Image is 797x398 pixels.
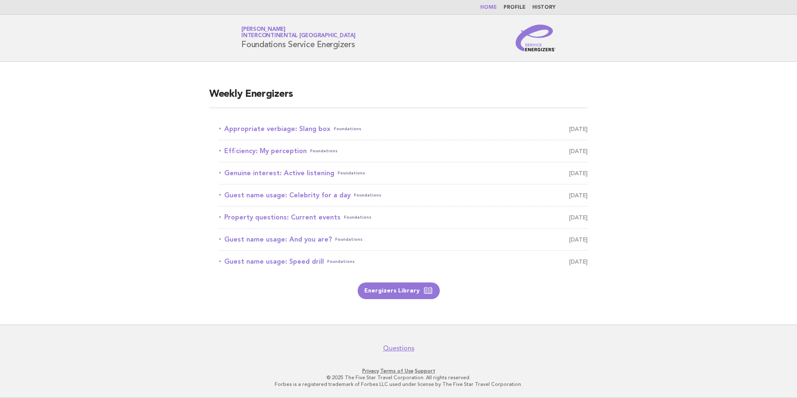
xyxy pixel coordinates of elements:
[241,27,356,38] a: [PERSON_NAME]InterContinental [GEOGRAPHIC_DATA]
[241,27,356,49] h1: Foundations Service Energizers
[569,212,588,223] span: [DATE]
[219,234,588,245] a: Guest name usage: And you are?Foundations [DATE]
[143,368,654,374] p: · ·
[219,145,588,157] a: Efficiency: My perceptionFoundations [DATE]
[569,145,588,157] span: [DATE]
[143,374,654,381] p: © 2025 The Five Star Travel Corporation. All rights reserved.
[569,189,588,201] span: [DATE]
[354,189,381,201] span: Foundations
[335,234,363,245] span: Foundations
[480,5,497,10] a: Home
[532,5,556,10] a: History
[516,25,556,51] img: Service Energizers
[334,123,361,135] span: Foundations
[358,282,440,299] a: Energizers Library
[362,368,379,374] a: Privacy
[569,234,588,245] span: [DATE]
[380,368,414,374] a: Terms of Use
[569,167,588,179] span: [DATE]
[569,123,588,135] span: [DATE]
[504,5,526,10] a: Profile
[219,123,588,135] a: Appropriate verbiage: Slang boxFoundations [DATE]
[219,256,588,267] a: Guest name usage: Speed drillFoundations [DATE]
[143,381,654,388] p: Forbes is a registered trademark of Forbes LLC used under license by The Five Star Travel Corpora...
[310,145,338,157] span: Foundations
[219,189,588,201] a: Guest name usage: Celebrity for a dayFoundations [DATE]
[209,88,588,108] h2: Weekly Energizers
[338,167,365,179] span: Foundations
[344,212,371,223] span: Foundations
[327,256,355,267] span: Foundations
[241,33,356,39] span: InterContinental [GEOGRAPHIC_DATA]
[569,256,588,267] span: [DATE]
[219,167,588,179] a: Genuine interest: Active listeningFoundations [DATE]
[415,368,435,374] a: Support
[219,212,588,223] a: Property questions: Current eventsFoundations [DATE]
[383,344,414,353] a: Questions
